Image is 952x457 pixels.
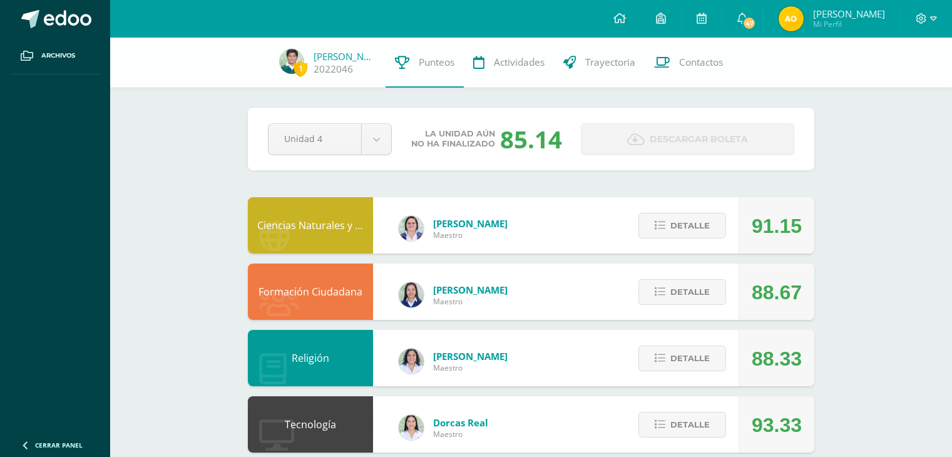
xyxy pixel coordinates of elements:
span: Punteos [419,56,454,69]
div: Tecnología [248,396,373,453]
a: Contactos [645,38,732,88]
span: Maestro [433,429,488,439]
a: Trayectoria [554,38,645,88]
div: 88.33 [752,331,802,387]
img: 2682adfb1f1d34465849ad3628fbdeaa.png [279,49,304,74]
a: [PERSON_NAME] [314,50,376,63]
span: Detalle [670,280,710,304]
span: Actividades [494,56,545,69]
img: 0720b70caab395a5f554da48e8831271.png [399,282,424,307]
img: 118932b65603b730edd868c933d683ea.png [779,6,804,31]
span: Mi Perfil [813,19,885,29]
span: La unidad aún no ha finalizado [411,129,495,149]
span: Contactos [679,56,723,69]
span: Descargar boleta [650,124,748,155]
span: [PERSON_NAME] [433,350,508,362]
span: Unidad 4 [284,124,345,153]
button: Detalle [638,412,726,438]
a: 2022046 [314,63,353,76]
div: Religión [248,330,373,386]
a: Actividades [464,38,554,88]
div: 85.14 [500,123,562,155]
div: 88.67 [752,264,802,321]
span: Detalle [670,413,710,436]
span: 47 [742,16,756,30]
span: Detalle [670,214,710,237]
img: be86f1430f5fbfb0078a79d329e704bb.png [399,415,424,440]
span: Detalle [670,347,710,370]
span: Trayectoria [585,56,635,69]
button: Detalle [638,279,726,305]
span: [PERSON_NAME] [813,8,885,20]
div: Formación Ciudadana [248,264,373,320]
a: Punteos [386,38,464,88]
a: Archivos [10,38,100,74]
span: [PERSON_NAME] [433,217,508,230]
div: 91.15 [752,198,802,254]
a: Unidad 4 [269,124,391,155]
span: 1 [294,61,307,76]
button: Detalle [638,213,726,239]
img: 5833435b0e0c398ee4b261d46f102b9b.png [399,349,424,374]
span: Cerrar panel [35,441,83,449]
span: Archivos [41,51,75,61]
span: Maestro [433,230,508,240]
span: [PERSON_NAME] [433,284,508,296]
div: 93.33 [752,397,802,453]
span: Maestro [433,362,508,373]
span: Maestro [433,296,508,307]
button: Detalle [638,346,726,371]
div: Ciencias Naturales y Tecnología [248,197,373,254]
span: Dorcas Real [433,416,488,429]
img: 7f3683f90626f244ba2c27139dbb4749.png [399,216,424,241]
